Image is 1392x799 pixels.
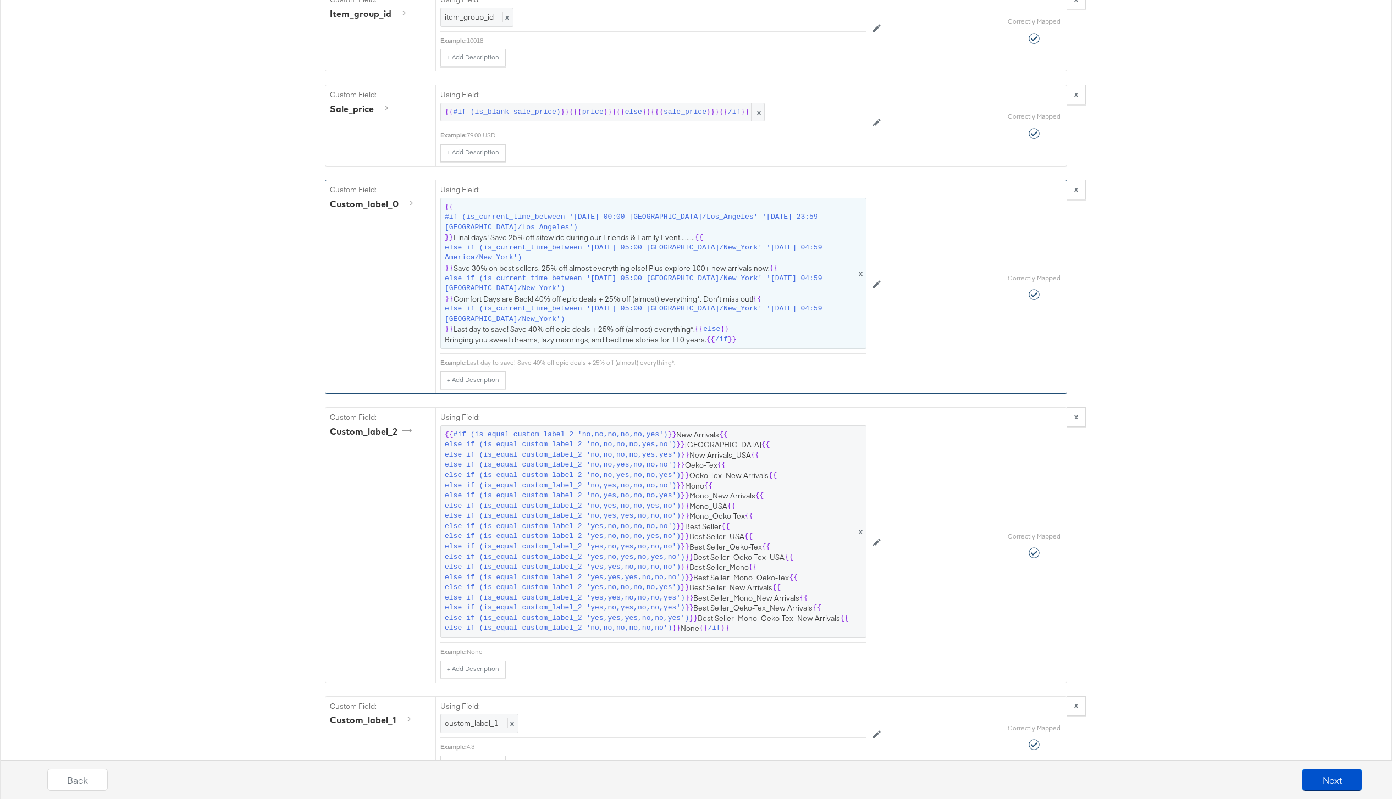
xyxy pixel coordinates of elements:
[1302,769,1362,791] button: Next
[507,718,514,728] span: x
[761,440,770,450] span: {{
[664,107,706,118] span: sale_price
[445,521,676,532] span: else if (is_equal custom_label_2 'yes,no,no,no,no,no')
[330,198,417,210] div: custom_label_0
[330,103,392,115] div: sale_price
[440,185,866,195] label: Using Field:
[676,521,685,532] span: }}
[569,107,582,118] span: {{{
[454,107,561,118] span: #if (is_blank sale_price)
[625,107,642,118] span: else
[445,593,685,603] span: else if (is_equal custom_label_2 'yes,yes,no,no,no,yes')
[330,714,415,726] div: custom_label_1
[561,107,570,118] span: }}
[445,718,499,728] span: custom_label_1
[681,511,689,521] span: }}
[445,623,672,634] span: else if (is_equal custom_label_2 'no,no,no,no,no,no')
[769,470,777,481] span: {{
[467,36,866,45] div: 10018
[727,501,736,512] span: {{
[330,8,410,20] div: item_group_id
[445,294,454,304] span: }}
[704,481,713,491] span: {{
[582,107,604,118] span: price
[445,202,862,345] span: Final days! Save 25% off sitewide during our Friends & Family Event......... Save 30% on best sel...
[853,426,866,637] span: x
[440,412,866,423] label: Using Field:
[445,274,851,294] span: else if (is_current_time_between '[DATE] 05:00 [GEOGRAPHIC_DATA]/New_York' '[DATE] 04:59 [GEOGRAP...
[445,263,454,274] span: }}
[753,294,762,304] span: {{
[695,232,704,243] span: {{
[681,470,689,481] span: }}
[685,593,694,603] span: }}
[440,49,506,66] button: + Add Description
[445,304,851,324] span: else if (is_current_time_between '[DATE] 05:00 [GEOGRAPHIC_DATA]/New_York' '[DATE] 04:59 [GEOGRAP...
[721,521,730,532] span: {{
[789,573,798,583] span: {{
[715,335,728,345] span: /if
[616,107,625,118] span: {{
[445,511,681,521] span: else if (is_equal custom_label_2 'no,yes,yes,no,no,no')
[445,613,689,624] span: else if (is_equal custom_label_2 'yes,yes,yes,no,no,yes')
[330,90,431,100] label: Custom Field:
[445,430,454,440] span: {{
[467,131,866,140] div: 79.00 USD
[672,623,681,634] span: }}
[440,358,467,367] div: Example:
[440,36,467,45] div: Example:
[440,661,506,678] button: + Add Description
[772,582,781,593] span: {{
[445,440,676,450] span: else if (is_equal custom_label_2 'no,no,no,no,yes,no')
[1008,17,1060,26] label: Correctly Mapped
[445,491,681,501] span: else if (is_equal custom_label_2 'no,yes,no,no,no,yes')
[799,593,808,603] span: {{
[1067,407,1086,427] button: x
[1074,700,1078,710] strong: x
[440,742,467,751] div: Example:
[762,542,771,552] span: {{
[1067,180,1086,199] button: x
[445,501,681,512] span: else if (is_equal custom_label_2 'no,yes,no,no,yes,no')
[1008,532,1060,541] label: Correctly Mapped
[689,613,698,624] span: }}
[445,552,685,563] span: else if (is_equal custom_label_2 'yes,no,yes,no,yes,no')
[785,552,793,563] span: {{
[1008,724,1060,733] label: Correctly Mapped
[440,90,866,100] label: Using Field:
[330,701,431,712] label: Custom Field:
[1067,696,1086,716] button: x
[445,324,454,335] span: }}
[728,335,737,345] span: }}
[502,12,509,22] span: x
[708,623,721,634] span: /if
[445,202,454,213] span: {{
[745,511,754,521] span: {{
[642,107,651,118] span: }}
[440,701,866,712] label: Using Field:
[728,107,741,118] span: /if
[681,491,689,501] span: }}
[440,371,506,389] button: + Add Description
[1008,274,1060,282] label: Correctly Mapped
[445,603,685,613] span: else if (is_equal custom_label_2 'yes,no,yes,no,no,yes')
[445,481,676,491] span: else if (is_equal custom_label_2 'no,yes,no,no,no,no')
[445,12,494,22] span: item_group_id
[440,131,467,140] div: Example:
[1074,89,1078,99] strong: x
[454,430,668,440] span: #if (is_equal custom_label_2 'no,no,no,no,no,yes')
[681,450,689,460] span: }}
[685,573,694,583] span: }}
[751,103,764,121] span: x
[699,623,708,634] span: {{
[685,552,694,563] span: }}
[604,107,616,118] span: }}}
[445,232,454,243] span: }}
[717,460,726,470] span: {{
[681,582,689,593] span: }}
[445,460,676,470] span: else if (is_equal custom_label_2 'no,no,yes,no,no,no')
[445,562,681,573] span: else if (is_equal custom_label_2 'yes,yes,no,no,no,no')
[681,562,689,573] span: }}
[330,425,416,438] div: custom_label_2
[330,185,431,195] label: Custom Field:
